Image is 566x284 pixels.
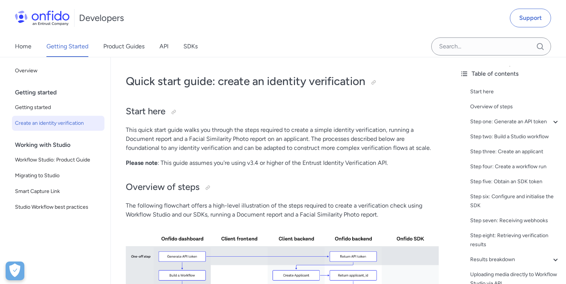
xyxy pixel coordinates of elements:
img: Onfido Logo [15,10,70,25]
a: Home [15,36,31,57]
p: The following flowchart offers a high-level illustration of the steps required to create a verifi... [126,201,439,219]
a: Create an identity verification [12,116,104,131]
p: This quick start guide walks you through the steps required to create a simple identity verificat... [126,126,439,152]
a: Step four: Create a workflow run [470,162,560,171]
input: Onfido search input field [431,37,551,55]
a: Workflow Studio: Product Guide [12,152,104,167]
a: API [159,36,168,57]
strong: Please note [126,159,158,166]
a: Step two: Build a Studio workflow [470,132,560,141]
span: Migrating to Studio [15,171,101,180]
span: Smart Capture Link [15,187,101,196]
span: Getting started [15,103,101,112]
a: Step six: Configure and initialise the SDK [470,192,560,210]
a: Product Guides [103,36,144,57]
span: Studio Workflow best practices [15,203,101,212]
a: Getting Started [46,36,88,57]
a: Smart Capture Link [12,184,104,199]
a: Step one: Generate an API token [470,117,560,126]
a: Overview [12,63,104,78]
span: Create an identity verification [15,119,101,128]
h2: Start here [126,105,439,118]
h1: Developers [79,12,124,24]
button: Open Preferences [6,262,24,280]
span: Overview [15,66,101,75]
a: Step eight: Retrieving verification results [470,231,560,249]
div: Getting started [15,85,107,100]
a: Results breakdown [470,255,560,264]
a: Migrating to Studio [12,168,104,183]
a: Support [510,9,551,27]
p: : This guide assumes you're using v3.4 or higher of the Entrust Identity Verification API. [126,158,439,167]
div: Cookie Preferences [6,262,24,280]
a: Getting started [12,100,104,115]
a: Studio Workflow best practices [12,200,104,215]
span: Workflow Studio: Product Guide [15,155,101,164]
div: Working with Studio [15,138,107,152]
a: Start here [470,87,560,96]
div: Table of contents [460,69,560,78]
h1: Quick start guide: create an identity verification [126,74,439,89]
a: Step three: Create an applicant [470,147,560,156]
a: Overview of steps [470,102,560,111]
h2: Overview of steps [126,181,439,194]
a: Step seven: Receiving webhooks [470,216,560,225]
a: SDKs [183,36,198,57]
a: Step five: Obtain an SDK token [470,177,560,186]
